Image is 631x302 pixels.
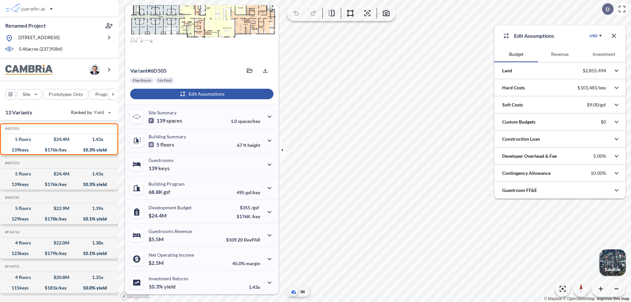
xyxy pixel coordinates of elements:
[502,153,557,159] p: Developer Overhead & Fee
[290,288,297,296] button: Aerial View
[5,108,32,116] p: 13 Variants
[5,22,46,29] p: Renamed Project
[502,102,523,108] p: Soft Costs
[237,205,260,210] p: $355
[5,65,53,75] img: BrandImage
[149,283,175,290] p: 10.3%
[164,283,175,290] span: yield
[149,212,168,219] p: $24.4M
[149,236,165,243] p: $5.5M
[95,91,114,98] p: Program
[299,288,307,296] button: Site Plan
[238,118,260,124] span: spaces/key
[149,141,174,148] p: 5
[237,214,260,219] p: $176K
[587,102,606,108] p: $9.00/gsf
[130,67,167,74] p: # 6d505
[149,165,170,172] p: 139
[231,118,260,124] p: 1.0
[163,189,170,195] span: gsf
[160,141,174,148] span: floors
[502,119,535,125] p: Custom Budgets
[4,230,19,234] h5: Click to copy the code
[166,117,182,124] span: spaces
[502,187,537,194] p: Guestroom FF&E
[149,117,182,124] p: 139
[538,46,582,62] button: Revenue
[4,161,19,165] h5: Click to copy the code
[605,267,620,272] p: Satellite
[237,142,260,148] p: 67
[244,237,260,243] span: RevPAR
[247,142,260,148] span: height
[502,170,550,176] p: Contingency Allowance
[4,264,19,269] h5: Click to copy the code
[251,205,259,210] span: /gsf
[544,296,562,301] a: Mapbox
[90,89,125,100] button: Program
[577,85,606,91] p: $101,481/key
[502,67,512,74] p: Land
[149,189,170,195] p: 68.8K
[246,261,260,266] span: margin
[597,296,629,301] a: Improve this map
[49,91,83,98] p: Prototypes Only
[149,252,194,258] p: Net Operating Income
[243,142,246,148] span: ft
[502,136,540,142] p: Construction Loan
[249,284,260,290] p: 1.43x
[4,195,19,200] h5: Click to copy the code
[43,89,88,100] button: Prototypes Only
[19,46,62,53] p: 5.46 acres ( 237,958 sf)
[17,89,42,100] button: Site
[149,205,192,210] p: Development Budget
[66,107,115,118] button: Ranked by Yield
[4,126,19,131] h5: Click to copy the code
[591,170,606,176] p: 10.00%
[158,78,172,83] p: No Pool
[149,181,185,187] p: Building Program
[23,91,30,98] p: Site
[149,276,188,281] p: Investment Returns
[563,296,595,301] a: OpenStreetMap
[582,46,626,62] button: Investment
[18,34,59,42] p: [STREET_ADDRESS]
[232,261,260,266] p: 45.0%
[130,67,148,74] span: Variant
[245,190,260,195] span: gsf/key
[606,6,610,12] p: D
[94,109,105,116] span: Yield
[502,84,525,91] p: Hard Costs
[130,89,273,99] button: Edit Assumptions
[149,134,186,139] p: Building Summary
[149,157,174,163] p: Guestrooms
[158,165,170,172] span: keys
[593,153,606,159] p: 5.00%
[237,190,260,195] p: 495
[601,119,606,125] p: $0
[149,110,176,115] p: Site Summary
[599,249,626,276] button: Switcher ImageSatellite
[133,78,151,83] p: Flex Room
[494,46,538,62] button: Budget
[149,228,192,234] p: Guestrooms Revenue
[514,32,554,40] p: Edit Assumptions
[120,292,149,300] a: Mapbox homepage
[89,64,100,75] img: user logo
[590,33,597,38] div: USD
[149,260,165,266] p: $2.5M
[226,237,260,243] p: $109.20
[583,68,606,74] p: $2,855,494
[251,214,260,219] span: /key
[599,249,626,276] img: Switcher Image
